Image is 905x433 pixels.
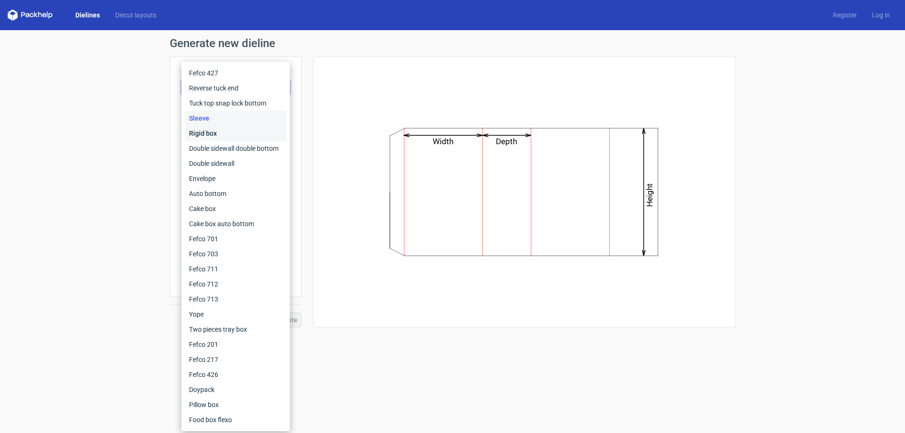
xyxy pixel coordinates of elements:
h1: Generate new dieline [170,38,735,49]
div: Double sidewall double bottom [185,141,286,156]
div: Cake box auto bottom [185,216,286,231]
div: Fefco 427 [185,65,286,81]
div: Two pieces tray box [185,322,286,337]
a: Register [825,10,864,20]
div: Reverse tuck end [185,81,286,96]
div: Fefco 426 [185,367,286,382]
div: Fefco 217 [185,352,286,367]
div: Rigid box [185,126,286,141]
div: Doypack [185,382,286,397]
div: Double sidewall [185,156,286,171]
div: Fefco 712 [185,277,286,292]
div: Food box flexo [185,412,286,427]
div: Pillow box [185,397,286,412]
div: Cake box [185,201,286,216]
text: Height [645,183,655,207]
div: Fefco 703 [185,246,286,261]
a: Log in [864,10,897,20]
div: Fefco 713 [185,292,286,307]
div: Fefco 201 [185,337,286,352]
a: Diecut layouts [107,10,164,20]
div: Yope [185,307,286,322]
div: Envelope [185,171,286,186]
div: Fefco 711 [185,261,286,277]
div: Fefco 701 [185,231,286,246]
div: Auto bottom [185,186,286,201]
text: Depth [496,137,518,146]
a: Dielines [68,10,107,20]
text: Width [433,137,454,146]
div: Tuck top snap lock bottom [185,96,286,111]
div: Sleeve [185,111,286,126]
